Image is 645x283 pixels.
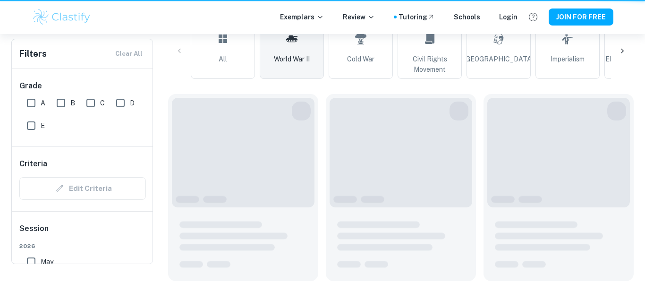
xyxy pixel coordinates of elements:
span: D [130,98,135,108]
span: [GEOGRAPHIC_DATA] [464,54,534,64]
span: A [41,98,45,108]
a: Schools [454,12,480,22]
h6: Filters [19,47,47,60]
span: Cold War [347,54,374,64]
p: Exemplars [280,12,324,22]
span: Civil Rights Movement [402,54,458,75]
span: C [100,98,105,108]
h6: Session [19,223,146,242]
button: Help and Feedback [525,9,541,25]
span: World War II [274,54,310,64]
span: 2026 [19,242,146,250]
h6: Criteria [19,158,47,170]
div: Criteria filters are unavailable when searching by topic [19,177,146,200]
img: Clastify logo [32,8,92,26]
p: Review [343,12,375,22]
span: May [41,257,53,267]
button: JOIN FOR FREE [549,9,613,26]
a: Tutoring [399,12,435,22]
span: E [41,120,45,131]
h6: Grade [19,80,146,92]
span: B [70,98,75,108]
span: Imperialism [551,54,585,64]
span: All [219,54,227,64]
a: Login [499,12,518,22]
